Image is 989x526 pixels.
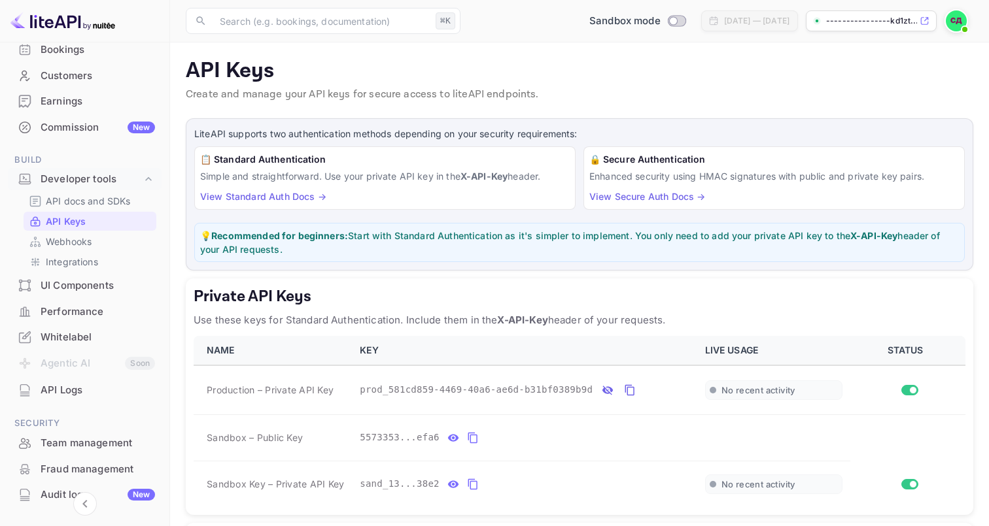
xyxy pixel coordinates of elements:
[946,10,967,31] img: Сергей Дерлугов
[460,171,508,182] strong: X-API-Key
[194,286,965,307] h5: Private API Keys
[584,14,691,29] div: Switch to Production mode
[41,383,155,398] div: API Logs
[8,482,162,508] div: Audit logsNew
[436,12,455,29] div: ⌘K
[200,191,326,202] a: View Standard Auth Docs →
[8,431,162,456] div: Team management
[207,478,344,489] span: Sandbox Key – Private API Key
[8,37,162,63] div: Bookings
[8,378,162,402] a: API Logs
[850,230,897,241] strong: X-API-Key
[8,325,162,349] a: Whitelabel
[8,416,162,431] span: Security
[46,214,86,228] p: API Keys
[200,229,959,256] p: 💡 Start with Standard Authentication as it's simpler to implement. You only need to add your priv...
[8,153,162,167] span: Build
[46,194,131,208] p: API docs and SDKs
[41,330,155,345] div: Whitelabel
[194,312,965,328] p: Use these keys for Standard Authentication. Include them in the header of your requests.
[8,273,162,297] a: UI Components
[724,15,789,27] div: [DATE] — [DATE]
[850,336,965,365] th: STATUS
[41,172,142,187] div: Developer tools
[29,194,151,208] a: API docs and SDKs
[41,487,155,502] div: Audit logs
[128,489,155,501] div: New
[826,15,917,27] p: ----------------kd1zt....
[29,214,151,228] a: API Keys
[186,87,973,103] p: Create and manage your API keys for secure access to liteAPI endpoints.
[29,235,151,248] a: Webhooks
[41,436,155,451] div: Team management
[352,336,697,365] th: KEY
[41,278,155,293] div: UI Components
[128,122,155,133] div: New
[8,89,162,114] div: Earnings
[186,58,973,84] p: API Keys
[194,127,965,141] p: LiteAPI supports two authentication methods depending on your security requirements:
[200,152,570,167] h6: 📋 Standard Authentication
[360,383,593,397] span: prod_581cd859-4469-40a6-ae6d-b31bf0389b9d
[207,383,334,397] span: Production – Private API Key
[721,385,795,396] span: No recent activity
[8,299,162,325] div: Performance
[589,152,959,167] h6: 🔒 Secure Authentication
[207,431,303,444] span: Sandbox – Public Key
[24,252,156,271] div: Integrations
[41,120,155,135] div: Commission
[200,169,570,183] p: Simple and straightforward. Use your private API key in the header.
[41,69,155,84] div: Customers
[360,477,440,491] span: sand_13...38e2
[8,89,162,113] a: Earnings
[721,479,795,490] span: No recent activity
[589,191,705,202] a: View Secure Auth Docs →
[194,336,965,507] table: private api keys table
[697,336,850,365] th: LIVE USAGE
[8,378,162,403] div: API Logs
[360,431,440,444] span: 5573353...efa6
[497,314,547,326] strong: X-API-Key
[8,299,162,323] a: Performance
[8,63,162,89] div: Customers
[8,168,162,191] div: Developer tools
[41,304,155,320] div: Performance
[8,63,162,88] a: Customers
[24,232,156,251] div: Webhooks
[8,325,162,350] div: Whitelabel
[8,457,162,482] div: Fraud management
[8,37,162,61] a: Bookings
[46,255,98,269] p: Integrations
[194,336,352,365] th: NAME
[589,14,661,29] span: Sandbox mode
[8,431,162,455] a: Team management
[24,212,156,231] div: API Keys
[8,273,162,299] div: UI Components
[41,94,155,109] div: Earnings
[212,8,430,34] input: Search (e.g. bookings, documentation)
[8,115,162,139] a: CommissionNew
[41,462,155,477] div: Fraud management
[10,10,115,31] img: LiteAPI logo
[211,230,348,241] strong: Recommended for beginners:
[589,169,959,183] p: Enhanced security using HMAC signatures with public and private key pairs.
[8,457,162,481] a: Fraud management
[41,42,155,58] div: Bookings
[29,255,151,269] a: Integrations
[24,191,156,210] div: API docs and SDKs
[8,482,162,506] a: Audit logsNew
[8,115,162,140] div: CommissionNew
[46,235,92,248] p: Webhooks
[73,492,97,516] button: Collapse navigation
